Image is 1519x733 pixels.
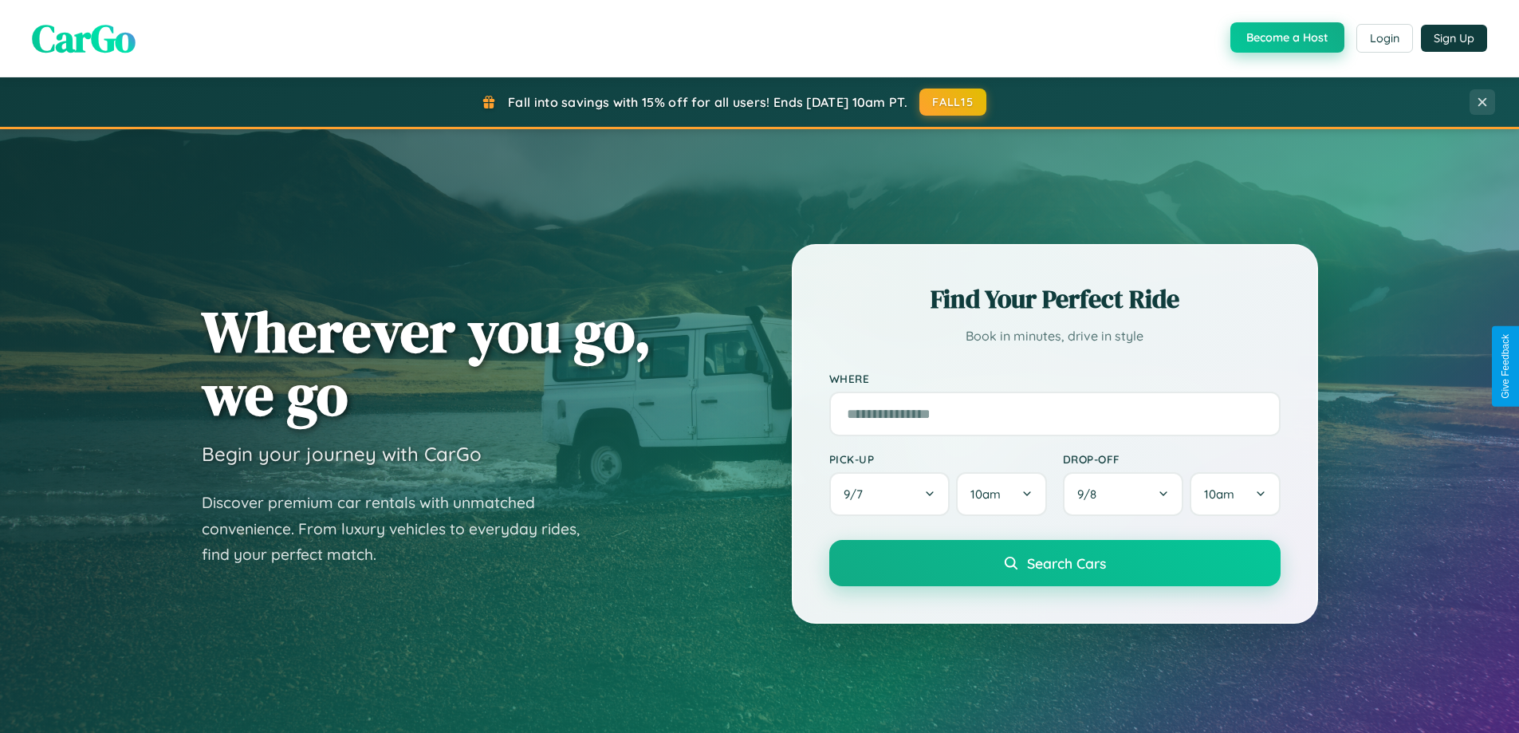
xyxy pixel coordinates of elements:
[844,487,871,502] span: 9 / 7
[1204,487,1234,502] span: 10am
[1063,452,1281,466] label: Drop-off
[1230,22,1344,53] button: Become a Host
[1063,472,1184,516] button: 9/8
[1027,554,1106,572] span: Search Cars
[829,372,1281,385] label: Where
[202,300,651,426] h1: Wherever you go, we go
[829,540,1281,586] button: Search Cars
[1421,25,1487,52] button: Sign Up
[1356,24,1413,53] button: Login
[919,89,986,116] button: FALL15
[829,282,1281,317] h2: Find Your Perfect Ride
[956,472,1046,516] button: 10am
[508,94,907,110] span: Fall into savings with 15% off for all users! Ends [DATE] 10am PT.
[32,12,136,65] span: CarGo
[829,472,950,516] button: 9/7
[1077,487,1104,502] span: 9 / 8
[829,452,1047,466] label: Pick-up
[970,487,1001,502] span: 10am
[202,442,482,466] h3: Begin your journey with CarGo
[1190,472,1280,516] button: 10am
[1500,334,1511,399] div: Give Feedback
[202,490,600,568] p: Discover premium car rentals with unmatched convenience. From luxury vehicles to everyday rides, ...
[829,325,1281,348] p: Book in minutes, drive in style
